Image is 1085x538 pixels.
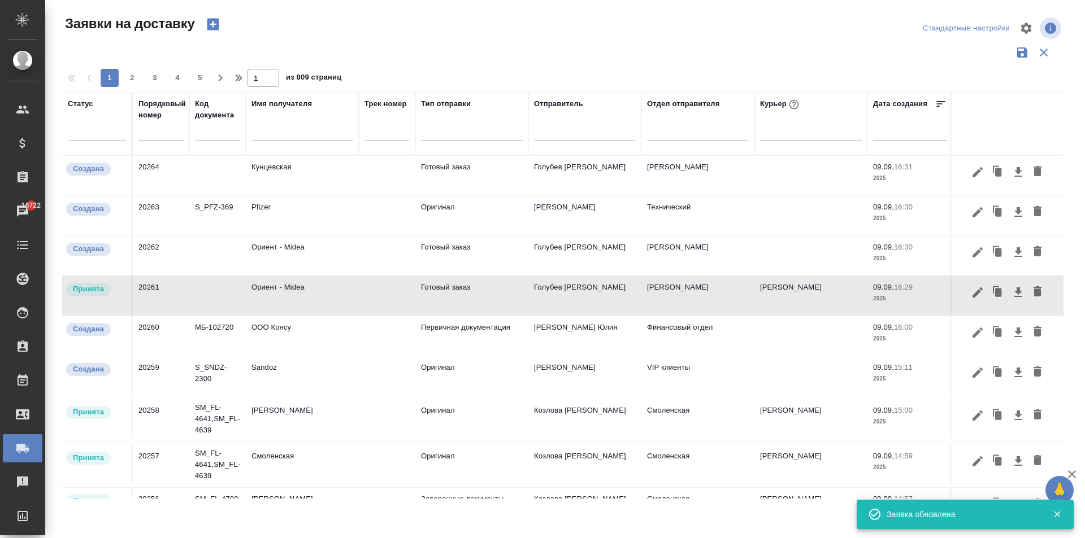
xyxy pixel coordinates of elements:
[1040,18,1064,39] span: Посмотреть информацию
[894,495,913,503] p: 14:57
[1028,242,1047,263] button: Удалить
[15,200,47,211] span: 16722
[873,452,894,460] p: 09.09,
[920,20,1013,37] div: split button
[65,282,126,297] div: Курьер назначен
[894,452,913,460] p: 14:59
[968,282,987,303] button: Редактировать
[73,283,104,295] p: Принята
[286,71,341,87] span: из 809 страниц
[968,362,987,383] button: Редактировать
[123,72,141,84] span: 2
[641,236,754,275] td: [PERSON_NAME]
[73,323,104,335] p: Создана
[873,213,947,224] p: 2025
[1009,362,1028,383] button: Скачать
[415,156,528,195] td: Готовый заказ
[873,406,894,414] p: 09.09,
[641,445,754,484] td: Смоленская
[1009,242,1028,263] button: Скачать
[987,362,1009,383] button: Клонировать
[189,196,246,235] td: S_PFZ-369
[987,282,1009,303] button: Клонировать
[1009,161,1028,183] button: Скачать
[873,363,894,371] p: 09.09,
[65,161,126,177] div: Новая заявка, еще не передана в работу
[191,72,209,84] span: 5
[123,69,141,87] button: 2
[754,399,867,439] td: [PERSON_NAME]
[168,72,186,84] span: 4
[415,276,528,316] td: Готовый заказ
[873,203,894,211] p: 09.09,
[133,236,189,275] td: 20262
[415,399,528,439] td: Оригинал
[873,462,947,473] p: 2025
[189,396,246,441] td: SM_FL-4641,SM_FL-4639
[133,196,189,235] td: 20263
[189,316,246,356] td: МБ-102720
[189,488,246,527] td: SM_FL-4700
[987,450,1009,472] button: Клонировать
[1012,42,1033,63] button: Сохранить фильтры
[1009,202,1028,223] button: Скачать
[873,495,894,503] p: 09.09,
[987,161,1009,183] button: Клонировать
[1050,478,1069,502] span: 🙏
[1028,493,1047,515] button: Удалить
[528,399,641,439] td: Козлова [PERSON_NAME]
[987,493,1009,515] button: Клонировать
[641,356,754,396] td: VIP клиенты
[754,276,867,316] td: [PERSON_NAME]
[364,98,407,110] div: Трек номер
[246,356,359,396] td: Sandoz
[1045,476,1074,504] button: 🙏
[133,316,189,356] td: 20260
[787,97,801,112] button: При выборе курьера статус заявки автоматически поменяется на «Принята»
[246,236,359,275] td: Ориент - Midea
[987,405,1009,426] button: Клонировать
[65,493,126,509] div: Курьер назначен
[73,163,104,174] p: Создана
[528,356,641,396] td: [PERSON_NAME]
[246,276,359,316] td: Ориент - Midea
[1028,282,1047,303] button: Удалить
[1009,405,1028,426] button: Скачать
[1028,405,1047,426] button: Удалить
[168,69,186,87] button: 4
[968,242,987,263] button: Редактировать
[246,196,359,235] td: Pfizer
[246,445,359,484] td: Смоленская
[873,283,894,291] p: 09.09,
[1009,322,1028,343] button: Скачать
[873,293,947,304] p: 2025
[894,243,913,251] p: 16:30
[65,362,126,377] div: Новая заявка, еще не передана в работу
[528,236,641,275] td: Голубев [PERSON_NAME]
[873,98,927,110] div: Дата создания
[641,488,754,527] td: Смоленская
[65,242,126,257] div: Новая заявка, еще не передана в работу
[1028,450,1047,472] button: Удалить
[73,203,104,215] p: Создана
[894,163,913,171] p: 16:31
[641,196,754,235] td: Технический
[641,316,754,356] td: Финансовый отдел
[873,163,894,171] p: 09.09,
[968,202,987,223] button: Редактировать
[894,406,913,414] p: 15:00
[199,15,227,34] button: Создать
[528,196,641,235] td: [PERSON_NAME]
[528,445,641,484] td: Козлова [PERSON_NAME]
[534,98,583,110] div: Отправитель
[873,243,894,251] p: 09.09,
[1009,493,1028,515] button: Скачать
[641,156,754,195] td: [PERSON_NAME]
[133,488,189,527] td: 20256
[421,98,471,110] div: Тип отправки
[1013,15,1040,42] span: Настроить таблицу
[246,399,359,439] td: [PERSON_NAME]
[887,509,1036,520] div: Заявка обновлена
[195,98,240,121] div: Код документа
[189,442,246,487] td: SM_FL-4641,SM_FL-4639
